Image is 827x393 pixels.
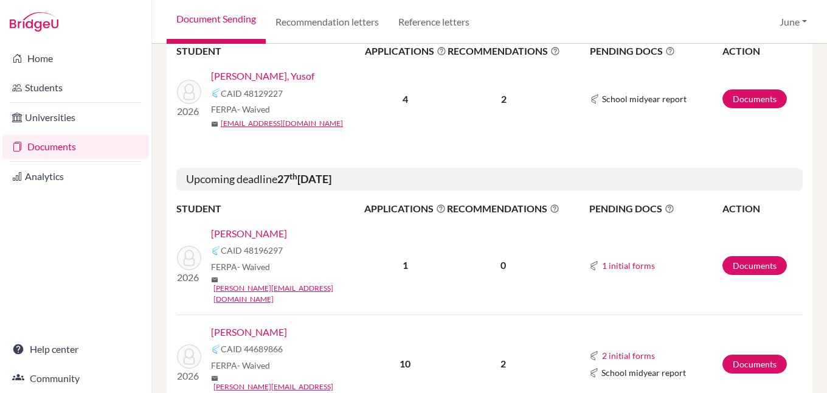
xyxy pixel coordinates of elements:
span: - Waived [237,262,270,272]
h5: Upcoming deadline [176,168,803,191]
span: - Waived [237,104,270,114]
span: School midyear report [601,366,686,379]
span: RECOMMENDATIONS [447,201,559,216]
b: 4 [403,93,408,105]
th: STUDENT [176,201,364,217]
span: CAID 48196297 [221,244,283,257]
span: mail [211,276,218,283]
span: APPLICATIONS [364,201,446,216]
a: Help center [2,337,149,361]
a: [PERSON_NAME], Yusof [211,69,314,83]
a: Community [2,366,149,391]
a: Universities [2,105,149,130]
span: PENDING DOCS [589,201,721,216]
img: Common App logo [211,88,221,98]
p: 2 [448,92,560,106]
img: Ashi, Ahmed [177,344,201,369]
img: Common App logo [589,351,599,361]
span: FERPA [211,359,270,372]
b: 27 [DATE] [277,172,331,186]
a: [PERSON_NAME][EMAIL_ADDRESS][DOMAIN_NAME] [213,283,372,305]
img: Bridge-U [10,12,58,32]
button: 1 initial forms [601,259,656,273]
span: School midyear report [602,92,687,105]
img: Common App logo [589,368,599,378]
p: 2 [447,356,559,371]
img: Common App logo [590,94,600,104]
a: [EMAIL_ADDRESS][DOMAIN_NAME] [221,118,343,129]
span: FERPA [211,103,270,116]
a: Documents [722,256,787,275]
span: CAID 44689866 [221,343,283,355]
span: CAID 48129227 [221,87,283,100]
span: FERPA [211,260,270,273]
a: Home [2,46,149,71]
span: - Waived [237,360,270,370]
span: APPLICATIONS [365,44,446,58]
img: Alsalhi, Sultan [177,246,201,270]
img: Common App logo [211,246,221,256]
b: 1 [403,259,408,271]
span: PENDING DOCS [590,44,721,58]
span: mail [211,120,218,128]
img: Common App logo [211,344,221,354]
button: June [774,10,812,33]
button: 2 initial forms [601,349,656,363]
span: mail [211,375,218,382]
a: Documents [2,134,149,159]
p: 0 [447,258,559,273]
th: STUDENT [176,43,364,59]
a: Students [2,75,149,100]
span: RECOMMENDATIONS [448,44,560,58]
a: [PERSON_NAME] [211,226,287,241]
img: Common App logo [589,261,599,271]
th: ACTION [722,201,803,217]
sup: th [289,172,297,181]
p: 2026 [177,104,201,119]
img: Wahbu Badr, Yusof [177,80,201,104]
b: 10 [400,358,410,369]
th: ACTION [722,43,803,59]
a: Documents [722,355,787,374]
a: [PERSON_NAME] [211,325,287,339]
p: 2026 [177,369,201,383]
a: Documents [722,89,787,108]
p: 2026 [177,270,201,285]
a: Analytics [2,164,149,189]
